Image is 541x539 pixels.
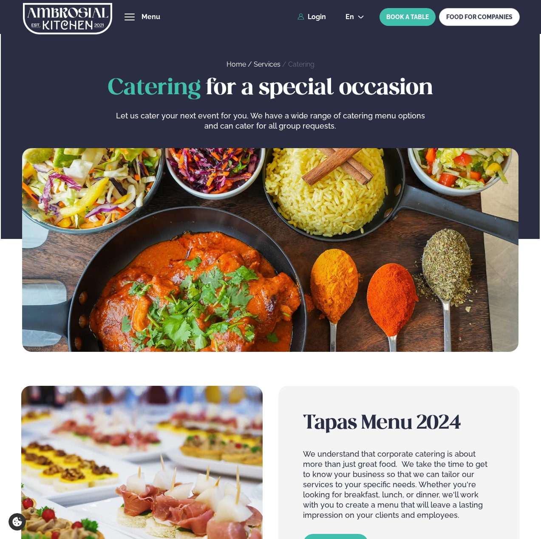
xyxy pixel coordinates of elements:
[22,76,518,101] h1: for a special occasion
[288,60,314,68] a: Catering
[303,412,495,435] h2: Tapas Menu 2024
[439,8,520,26] a: FOOD FOR COMPANIES
[8,513,26,531] a: Cookie settings
[108,78,201,99] span: Catering
[22,148,518,352] img: image alt
[297,13,326,21] a: Login
[346,14,354,20] span: en
[254,60,280,68] a: Services
[282,60,288,68] span: /
[339,14,371,20] button: en
[23,1,112,36] img: logo
[380,8,436,26] button: BOOK A TABLE
[248,60,254,68] span: /
[303,449,495,520] p: We understand that corporate catering is about more than just great food. We take the time to get...
[125,12,135,22] button: hamburger
[227,60,246,68] a: Home
[110,111,431,131] p: Let us cater your next event for you. We have a wide range of catering menu options and can cater...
